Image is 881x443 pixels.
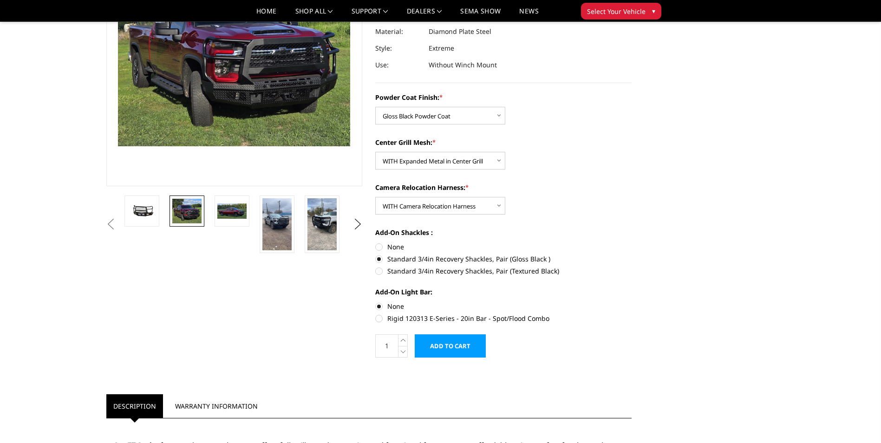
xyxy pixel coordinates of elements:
[375,301,632,311] label: None
[375,137,632,147] label: Center Grill Mesh:
[407,8,442,21] a: Dealers
[429,23,491,40] dd: Diamond Plate Steel
[375,57,422,73] dt: Use:
[460,8,501,21] a: SEMA Show
[104,217,118,231] button: Previous
[375,254,632,264] label: Standard 3/4in Recovery Shackles, Pair (Gloss Black )
[375,228,632,237] label: Add-On Shackles :
[307,198,337,250] img: 2024-2025 Chevrolet 2500-3500 - FT Series - Extreme Front Bumper
[351,217,365,231] button: Next
[835,398,881,443] iframe: Chat Widget
[375,40,422,57] dt: Style:
[375,242,632,252] label: None
[429,57,497,73] dd: Without Winch Mount
[375,266,632,276] label: Standard 3/4in Recovery Shackles, Pair (Textured Black)
[375,182,632,192] label: Camera Relocation Harness:
[106,394,163,418] a: Description
[581,3,661,20] button: Select Your Vehicle
[415,334,486,358] input: Add to Cart
[295,8,333,21] a: shop all
[375,23,422,40] dt: Material:
[375,92,632,102] label: Powder Coat Finish:
[256,8,276,21] a: Home
[519,8,538,21] a: News
[652,6,655,16] span: ▾
[127,204,157,218] img: 2024-2025 Chevrolet 2500-3500 - FT Series - Extreme Front Bumper
[352,8,388,21] a: Support
[262,198,292,250] img: 2024-2025 Chevrolet 2500-3500 - FT Series - Extreme Front Bumper
[168,394,265,418] a: Warranty Information
[429,40,454,57] dd: Extreme
[375,287,632,297] label: Add-On Light Bar:
[587,7,646,16] span: Select Your Vehicle
[375,313,632,323] label: Rigid 120313 E-Series - 20in Bar - Spot/Flood Combo
[172,199,202,224] img: 2024-2025 Chevrolet 2500-3500 - FT Series - Extreme Front Bumper
[217,203,247,219] img: 2024-2025 Chevrolet 2500-3500 - FT Series - Extreme Front Bumper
